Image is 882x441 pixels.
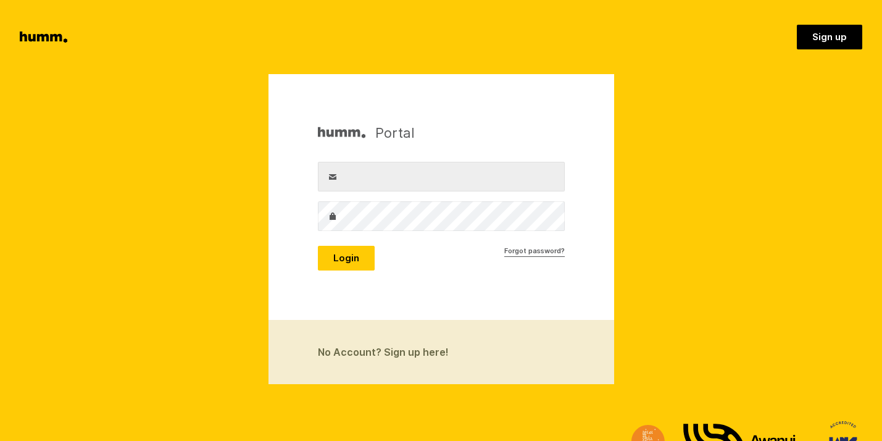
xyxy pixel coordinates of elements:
[318,124,415,142] h1: Portal
[318,246,375,271] button: Login
[318,124,365,142] img: Humm
[504,246,565,257] a: Forgot password?
[268,320,614,384] a: No Account? Sign up here!
[797,25,862,49] a: Sign up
